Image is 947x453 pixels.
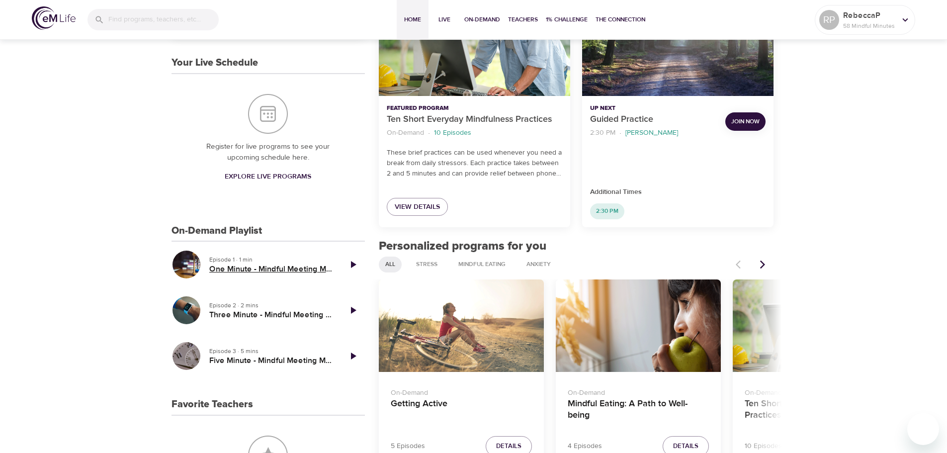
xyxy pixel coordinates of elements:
[745,441,782,452] p: 10 Episodes
[108,9,219,30] input: Find programs, teachers, etc...
[843,9,896,21] p: RebeccaP
[387,128,424,138] p: On-Demand
[452,260,512,269] span: Mindful Eating
[391,441,425,452] p: 5 Episodes
[209,301,333,310] p: Episode 2 · 2 mins
[248,94,288,134] img: Your Live Schedule
[341,253,365,276] a: Play Episode
[391,398,532,422] h4: Getting Active
[209,264,333,274] h5: One Minute - Mindful Meeting Moment
[745,384,886,398] p: On-Demand
[752,254,774,275] button: Next items
[619,126,621,140] li: ·
[387,126,562,140] nav: breadcrumb
[379,239,774,254] h2: Personalized programs for you
[395,201,440,213] span: View Details
[590,113,717,126] p: Guided Practice
[172,295,201,325] button: Three Minute - Mindful Meeting Moment
[843,21,896,30] p: 58 Mindful Minutes
[625,128,678,138] p: [PERSON_NAME]
[556,279,721,372] button: Mindful Eating: A Path to Well-being
[590,187,766,197] p: Additional Times
[341,344,365,368] a: Play Episode
[590,203,624,219] div: 2:30 PM
[428,126,430,140] li: ·
[733,279,898,372] button: Ten Short Everyday Mindfulness Practices
[907,413,939,445] iframe: Button to launch messaging window
[434,128,471,138] p: 10 Episodes
[32,6,76,30] img: logo
[225,171,311,183] span: Explore Live Programs
[745,398,886,422] h4: Ten Short Everyday Mindfulness Practices
[401,14,425,25] span: Home
[379,279,544,372] button: Getting Active
[209,356,333,366] h5: Five Minute - Mindful Meeting Moment
[221,168,315,186] a: Explore Live Programs
[209,255,333,264] p: Episode 1 · 1 min
[209,310,333,320] h5: Three Minute - Mindful Meeting Moment
[496,441,521,452] span: Details
[590,126,717,140] nav: breadcrumb
[387,104,562,113] p: Featured Program
[568,384,709,398] p: On-Demand
[546,14,588,25] span: 1% Challenge
[410,257,444,272] div: Stress
[464,14,500,25] span: On-Demand
[452,257,512,272] div: Mindful Eating
[568,441,602,452] p: 4 Episodes
[172,399,253,410] h3: Favorite Teachers
[596,14,645,25] span: The Connection
[191,141,345,164] p: Register for live programs to see your upcoming schedule here.
[341,298,365,322] a: Play Episode
[520,257,557,272] div: Anxiety
[725,112,766,131] button: Join Now
[387,148,562,179] p: These brief practices can be used whenever you need a break from daily stressors. Each practice t...
[590,207,624,215] span: 2:30 PM
[379,257,402,272] div: All
[379,260,401,269] span: All
[172,57,258,69] h3: Your Live Schedule
[590,104,717,113] p: Up Next
[387,198,448,216] a: View Details
[432,14,456,25] span: Live
[387,113,562,126] p: Ten Short Everyday Mindfulness Practices
[731,116,760,127] span: Join Now
[391,384,532,398] p: On-Demand
[209,347,333,356] p: Episode 3 · 5 mins
[819,10,839,30] div: RP
[590,128,615,138] p: 2:30 PM
[410,260,443,269] span: Stress
[172,250,201,279] button: One Minute - Mindful Meeting Moment
[568,398,709,422] h4: Mindful Eating: A Path to Well-being
[508,14,538,25] span: Teachers
[172,341,201,371] button: Five Minute - Mindful Meeting Moment
[520,260,557,269] span: Anxiety
[172,225,262,237] h3: On-Demand Playlist
[673,441,698,452] span: Details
